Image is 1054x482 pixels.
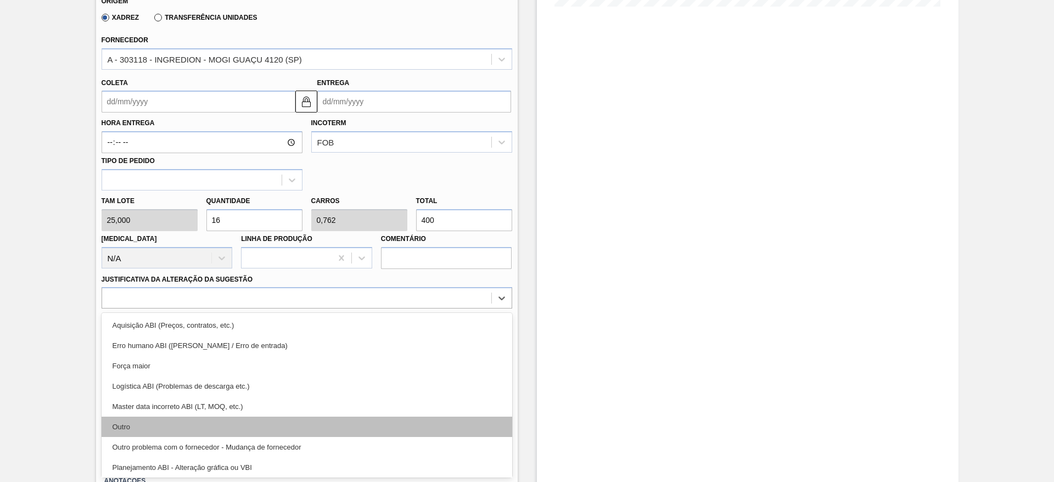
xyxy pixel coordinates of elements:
label: Carros [311,197,340,205]
label: Hora Entrega [102,115,302,131]
div: Outro [102,417,512,437]
div: Erro humano ABI ([PERSON_NAME] / Erro de entrada) [102,335,512,356]
div: Logística ABI (Problemas de descarga etc.) [102,376,512,396]
label: Xadrez [102,14,139,21]
div: Aquisição ABI (Preços, contratos, etc.) [102,315,512,335]
div: A - 303118 - INGREDION - MOGI GUAÇU 4120 (SP) [108,54,302,64]
button: locked [295,91,317,113]
label: Justificativa da Alteração da Sugestão [102,276,253,283]
img: locked [300,95,313,108]
div: Outro problema com o fornecedor - Mudança de fornecedor [102,437,512,457]
div: Planejamento ABI - Alteração gráfica ou VBI [102,457,512,478]
input: dd/mm/yyyy [102,91,295,113]
label: Entrega [317,79,350,87]
label: Comentário [381,231,512,247]
label: Coleta [102,79,128,87]
label: Fornecedor [102,36,148,44]
label: Quantidade [206,197,250,205]
label: Tipo de pedido [102,157,155,165]
input: dd/mm/yyyy [317,91,511,113]
label: Tam lote [102,193,198,209]
div: FOB [317,138,334,147]
label: Observações [102,311,512,327]
label: [MEDICAL_DATA] [102,235,157,243]
label: Total [416,197,438,205]
label: Transferência Unidades [154,14,257,21]
div: Master data incorreto ABI (LT, MOQ, etc.) [102,396,512,417]
label: Incoterm [311,119,346,127]
label: Linha de Produção [241,235,312,243]
div: Força maior [102,356,512,376]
